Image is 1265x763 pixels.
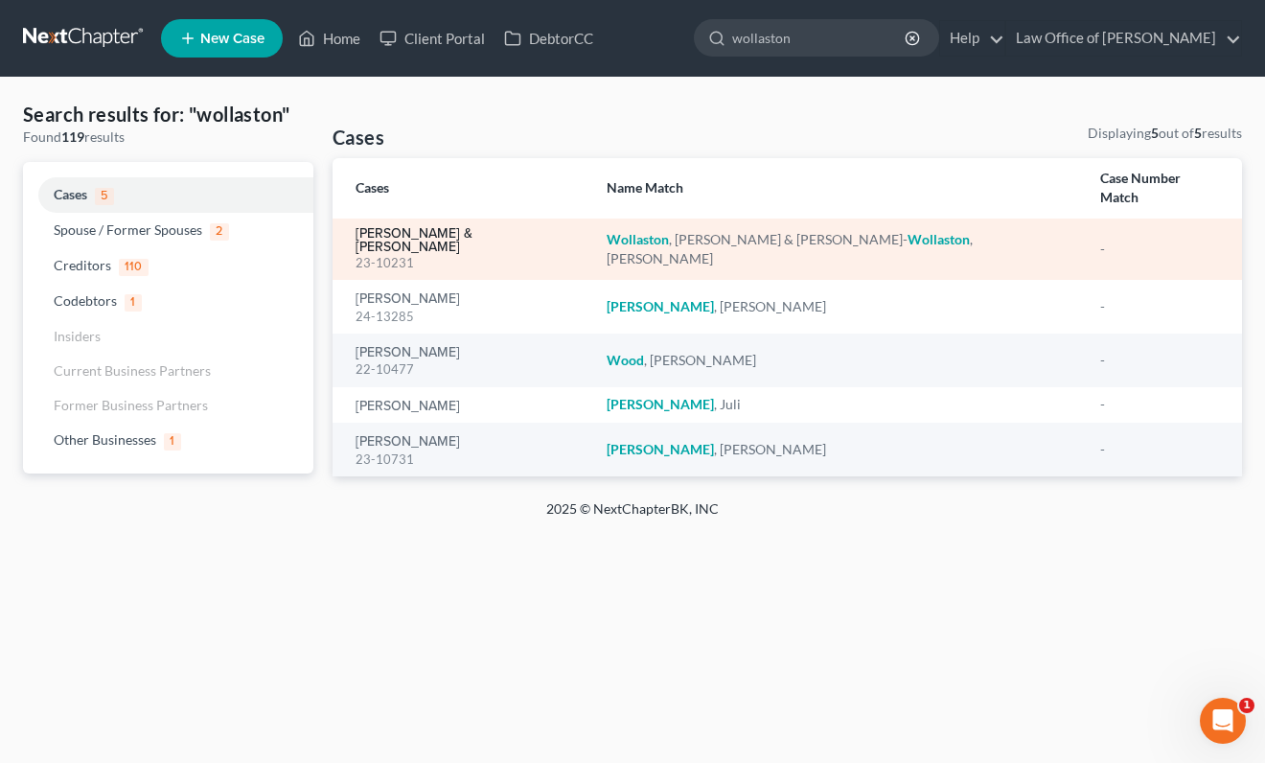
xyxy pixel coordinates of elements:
iframe: Intercom live chat [1200,698,1246,744]
a: Law Office of [PERSON_NAME] [1006,21,1241,56]
a: Cases5 [23,177,313,213]
span: 2 [210,223,229,241]
span: 1 [164,433,181,451]
div: - [1100,240,1219,259]
a: Client Portal [370,21,494,56]
a: Former Business Partners [23,388,313,423]
div: , [PERSON_NAME] & [PERSON_NAME]- , [PERSON_NAME] [607,230,1069,268]
a: DebtorCC [494,21,603,56]
a: Spouse / Former Spouses2 [23,213,313,248]
span: 1 [1239,698,1254,713]
em: Wollaston [607,231,669,247]
a: [PERSON_NAME] [356,435,460,449]
a: Other Businesses1 [23,423,313,458]
div: - [1100,395,1219,414]
span: 5 [95,188,114,205]
a: Help [940,21,1004,56]
div: , Juli [607,395,1069,414]
div: , [PERSON_NAME] [607,297,1069,316]
a: Home [288,21,370,56]
a: Insiders [23,319,313,354]
span: 110 [119,259,149,276]
span: Cases [54,186,87,202]
h4: Cases [333,124,384,150]
a: [PERSON_NAME] [356,346,460,359]
strong: 5 [1194,125,1202,141]
div: 2025 © NextChapterBK, INC [86,499,1179,534]
a: [PERSON_NAME] [356,292,460,306]
em: [PERSON_NAME] [607,396,714,412]
em: [PERSON_NAME] [607,441,714,457]
span: Current Business Partners [54,362,211,379]
span: Creditors [54,257,111,273]
span: Codebtors [54,292,117,309]
a: Current Business Partners [23,354,313,388]
div: , [PERSON_NAME] [607,440,1069,459]
div: 23-10731 [356,451,576,469]
div: Displaying out of results [1088,124,1242,143]
div: 23-10231 [356,254,576,272]
h4: Search results for: "wollaston" [23,101,313,127]
span: Other Businesses [54,431,156,448]
th: Cases [333,158,591,219]
span: Former Business Partners [54,397,208,413]
div: - [1100,351,1219,370]
a: [PERSON_NAME] [356,400,460,413]
span: Insiders [54,328,101,344]
strong: 119 [61,128,84,145]
span: Spouse / Former Spouses [54,221,202,238]
th: Name Match [591,158,1084,219]
th: Case Number Match [1085,158,1242,219]
div: Found results [23,127,313,147]
div: - [1100,440,1219,459]
div: 24-13285 [356,308,576,326]
span: 1 [125,294,142,312]
em: Wollaston [908,231,970,247]
a: Creditors110 [23,248,313,284]
div: - [1100,297,1219,316]
span: New Case [200,32,264,46]
a: Codebtors1 [23,284,313,319]
div: , [PERSON_NAME] [607,351,1069,370]
em: [PERSON_NAME] [607,298,714,314]
strong: 5 [1151,125,1159,141]
div: 22-10477 [356,360,576,379]
input: Search by name... [732,20,908,56]
a: [PERSON_NAME] & [PERSON_NAME] [356,227,576,254]
em: Wood [607,352,644,368]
